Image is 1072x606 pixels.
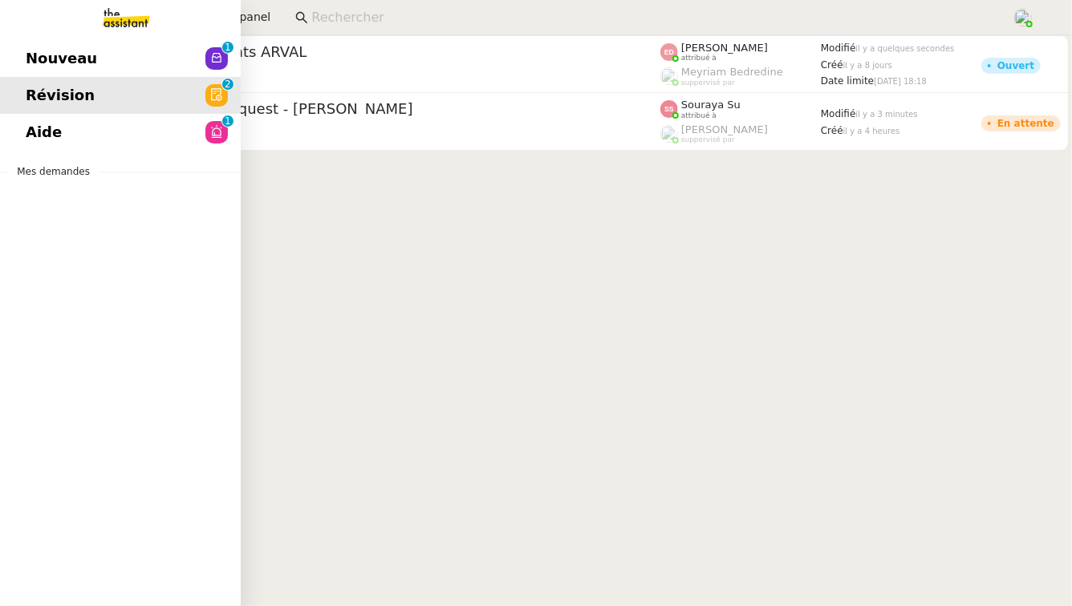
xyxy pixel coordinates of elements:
[26,120,62,144] span: Aide
[660,67,678,85] img: users%2FaellJyylmXSg4jqeVbanehhyYJm1%2Favatar%2Fprofile-pic%20(4).png
[660,125,678,143] img: users%2FoFdbodQ3TgNoWt9kP3GXAs5oaCq1%2Favatar%2Fprofile-pic.png
[1014,9,1032,26] img: users%2FPPrFYTsEAUgQy5cK5MCpqKbOX8K2%2Favatar%2FCapture%20d%E2%80%99e%CC%81cran%202023-06-05%20a%...
[681,66,783,78] span: Meyriam Bedredine
[821,42,856,54] span: Modifié
[83,102,660,116] span: [DATE] - New flight request - [PERSON_NAME]
[681,111,717,120] span: attribué à
[821,75,874,87] span: Date limite
[660,123,821,144] app-user-label: suppervisé par
[681,135,735,144] span: suppervisé par
[856,44,955,53] span: il y a quelques secondes
[843,127,900,135] span: il y a 4 heures
[83,123,660,143] app-user-detailed-label: client
[660,99,821,119] app-user-label: attribué à
[874,77,927,86] span: [DATE] 18:18
[660,42,821,63] app-user-label: attribué à
[681,99,741,111] span: Souraya Su
[311,7,996,29] input: Rechercher
[225,115,231,130] p: 1
[26,46,97,71] span: Nouveau
[681,42,768,54] span: [PERSON_NAME]
[681,123,768,135] span: [PERSON_NAME]
[821,59,843,71] span: Créé
[660,43,678,61] img: svg
[7,164,99,180] span: Mes demandes
[222,79,233,90] nz-badge-sup: 2
[225,79,231,93] p: 2
[222,42,233,53] nz-badge-sup: 1
[997,119,1054,128] div: En attente
[660,66,821,87] app-user-label: suppervisé par
[856,110,918,119] span: il y a 3 minutes
[83,45,660,59] span: Traiter les documents ARVAL
[222,115,233,127] nz-badge-sup: 1
[997,61,1034,71] div: Ouvert
[660,100,678,118] img: svg
[225,42,231,56] p: 1
[26,83,95,107] span: Révision
[681,54,717,63] span: attribué à
[681,79,735,87] span: suppervisé par
[83,65,660,86] app-user-detailed-label: client
[821,108,856,119] span: Modifié
[821,125,843,136] span: Créé
[843,61,892,70] span: il y a 8 jours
